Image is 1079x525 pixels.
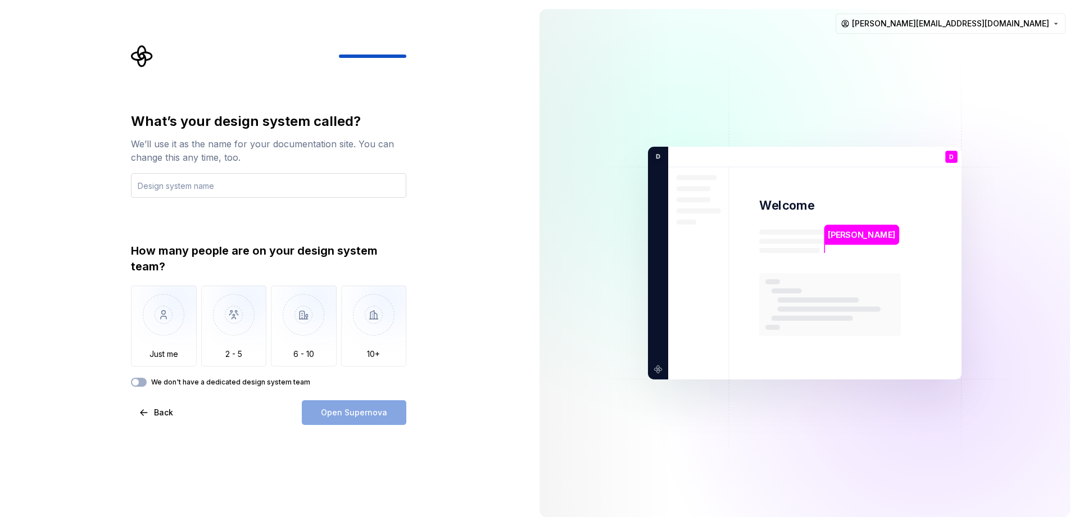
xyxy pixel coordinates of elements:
[835,336,899,350] p: [PERSON_NAME]
[931,171,972,177] p: Frontend Software Engineer
[652,152,660,162] p: D
[151,378,310,387] label: We don't have a dedicated design system team
[852,18,1049,29] span: [PERSON_NAME][EMAIL_ADDRESS][DOMAIN_NAME]
[828,229,895,241] p: [PERSON_NAME]
[946,163,957,169] p: You
[131,243,406,274] div: How many people are on your design system team?
[154,407,173,418] span: Back
[759,197,814,214] p: Welcome
[131,45,153,67] svg: Supernova Logo
[131,400,183,425] button: Back
[836,13,1066,34] button: [PERSON_NAME][EMAIL_ADDRESS][DOMAIN_NAME]
[131,137,406,164] div: We’ll use it as the name for your documentation site. You can change this any time, too.
[131,173,406,198] input: Design system name
[131,112,406,130] div: What’s your design system called?
[949,154,954,160] p: D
